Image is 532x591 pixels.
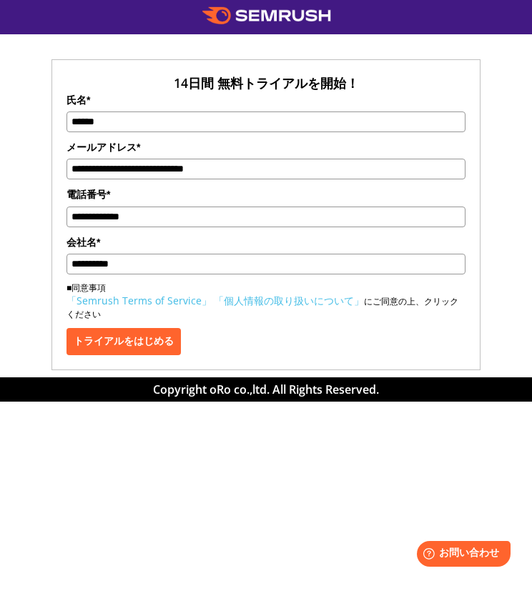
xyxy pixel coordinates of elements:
[174,74,359,91] span: 14日間 無料トライアルを開始！
[66,282,465,321] p: ■同意事項 にご同意の上、クリックください
[214,294,364,307] a: 「個人情報の取り扱いについて」
[66,139,465,155] label: メールアドレス*
[66,328,181,355] button: トライアルをはじめる
[66,187,465,202] label: 電話番号*
[405,535,516,575] iframe: Help widget launcher
[66,294,212,307] a: 「Semrush Terms of Service」
[153,382,379,397] span: Copyright oRo co.,ltd. All Rights Reserved.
